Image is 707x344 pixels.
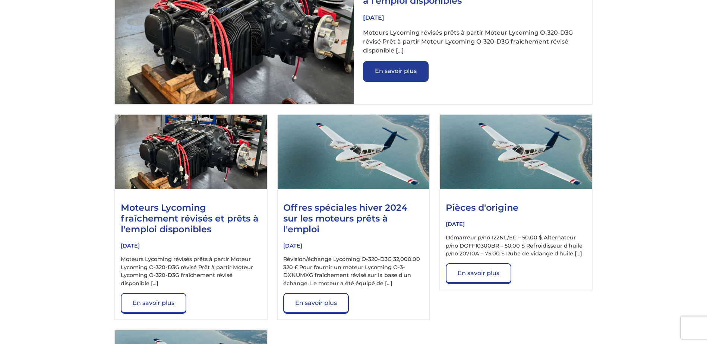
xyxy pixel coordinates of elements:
[363,14,384,21] b: [DATE]
[446,221,465,227] b: [DATE]
[363,28,583,55] p: Moteurs Lycoming révisés prêts à partir Moteur Lycoming O-320-D3G révisé Prêt à partir Moteur Lyc...
[446,234,586,258] p: Démarreur p/no 122NL/EC – 50.00 $ Alternateur p/no DOFF10300BR – 50.00 $ Refroidisseur d'huile p/...
[121,255,261,287] p: Moteurs Lycoming révisés prêts à partir Moteur Lycoming O-320-D3G révisé Prêt à partir Moteur Lyc...
[283,202,424,235] h2: Offres spéciales hiver 2024 sur les moteurs prêts à l'emploi
[283,293,349,314] a: En savoir plus
[283,255,424,287] p: Révision/échange Lycoming O-320-D3G 32,000.00 320 £ Pour fournir un moteur Lycoming O-3-DXNUMXG f...
[446,263,511,284] a: En savoir plus
[446,202,586,213] h2: Pièces d'origine
[363,61,429,82] a: En savoir plus
[283,242,302,249] b: [DATE]
[121,293,186,314] a: En savoir plus
[121,242,140,249] b: [DATE]
[121,202,261,235] h2: Moteurs Lycoming fraîchement révisés et prêts à l'emploi disponibles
